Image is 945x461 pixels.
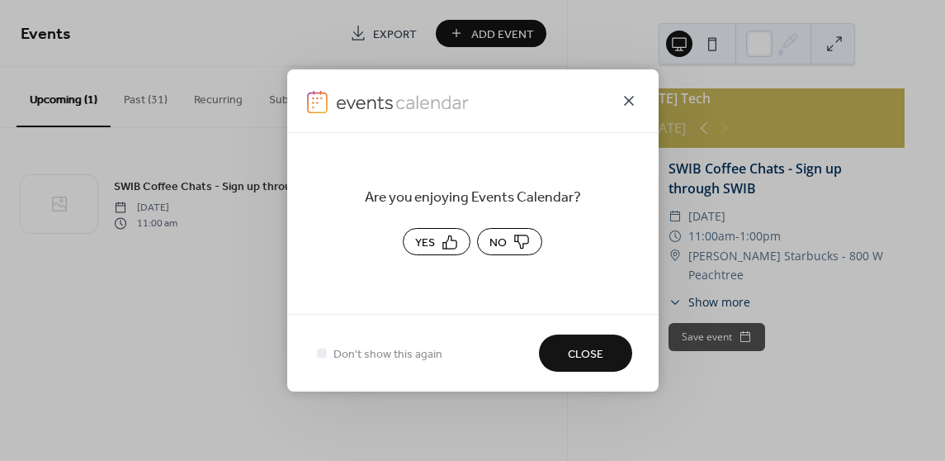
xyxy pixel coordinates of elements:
button: Close [539,335,632,372]
button: Yes [403,228,470,255]
img: logo-icon [336,91,470,114]
button: No [477,228,542,255]
span: Close [568,346,603,364]
span: Yes [415,235,435,252]
span: Are you enjoying Events Calendar? [314,187,632,210]
span: Don't show this again [333,346,442,364]
span: No [489,235,507,252]
img: logo-icon [307,91,328,114]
